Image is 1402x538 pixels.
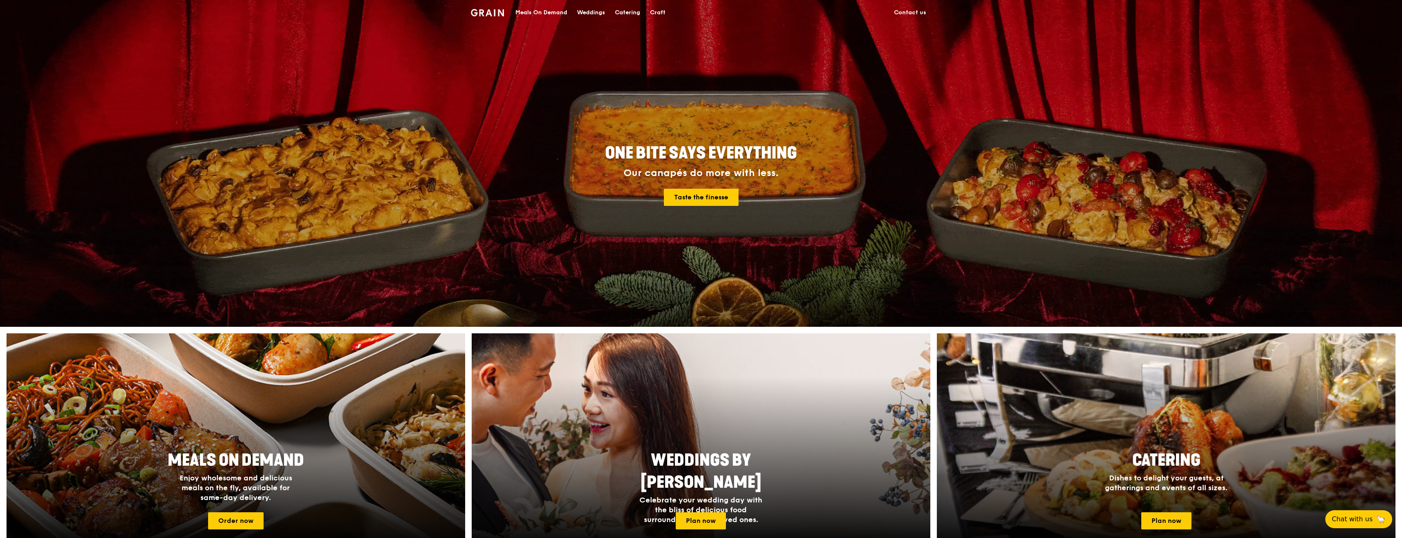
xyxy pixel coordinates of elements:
[610,0,645,25] a: Catering
[650,0,666,25] div: Craft
[1325,510,1392,528] button: Chat with us🦙
[639,496,762,524] span: Celebrate your wedding day with the bliss of delicious food surrounded by your loved ones.
[1141,512,1191,529] a: Plan now
[168,451,304,470] span: Meals On Demand
[1105,473,1227,492] span: Dishes to delight your guests, at gatherings and events of all sizes.
[471,9,504,16] img: Grain
[554,167,848,179] div: Our canapés do more with less.
[1132,451,1200,470] span: Catering
[180,473,292,502] span: Enjoy wholesome and delicious meals on the fly, available for same-day delivery.
[605,143,797,163] span: ONE BITE SAYS EVERYTHING
[676,512,726,529] a: Plan now
[572,0,610,25] a: Weddings
[1376,514,1386,524] span: 🦙
[515,0,567,25] div: Meals On Demand
[645,0,670,25] a: Craft
[641,451,761,492] span: Weddings by [PERSON_NAME]
[1332,514,1373,524] span: Chat with us
[889,0,931,25] a: Contact us
[577,0,605,25] div: Weddings
[615,0,640,25] div: Catering
[664,189,739,206] a: Taste the finesse
[208,512,264,529] a: Order now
